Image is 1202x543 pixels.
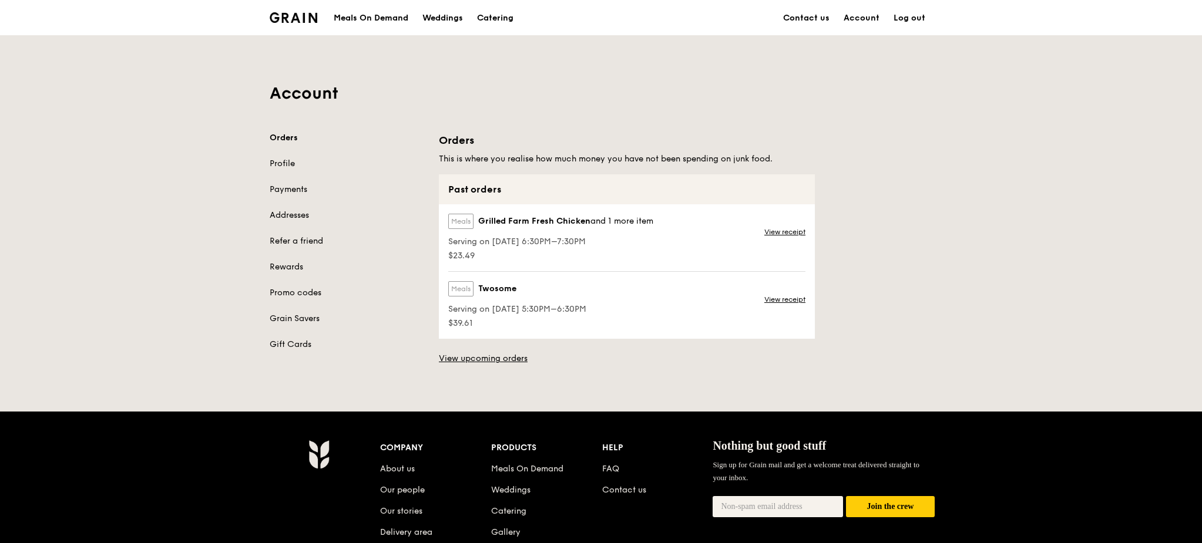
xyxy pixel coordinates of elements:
[448,281,474,296] label: Meals
[478,215,590,227] span: Grilled Farm Fresh Chicken
[602,464,619,474] a: FAQ
[837,1,887,36] a: Account
[380,485,425,495] a: Our people
[477,1,513,36] div: Catering
[270,158,425,170] a: Profile
[713,439,826,452] span: Nothing but good stuff
[470,1,521,36] a: Catering
[270,313,425,325] a: Grain Savers
[491,506,526,516] a: Catering
[491,464,563,474] a: Meals On Demand
[308,440,329,469] img: Grain
[776,1,837,36] a: Contact us
[270,184,425,195] a: Payments
[439,153,815,165] h5: This is where you realise how much money you have not been spending on junk food.
[270,339,425,350] a: Gift Cards
[439,174,815,204] div: Past orders
[439,353,528,365] a: View upcoming orders
[448,214,474,229] label: Meals
[713,460,919,482] span: Sign up for Grain mail and get a welcome treat delivered straight to your inbox.
[602,440,713,456] div: Help
[380,440,491,456] div: Company
[270,261,425,273] a: Rewards
[846,496,935,518] button: Join the crew
[270,287,425,299] a: Promo codes
[448,318,586,329] span: $39.61
[270,83,932,104] h1: Account
[590,216,653,226] span: and 1 more item
[887,1,932,36] a: Log out
[380,464,415,474] a: About us
[602,485,646,495] a: Contact us
[713,496,843,517] input: Non-spam email address
[448,303,586,315] span: Serving on [DATE] 5:30PM–6:30PM
[448,236,653,248] span: Serving on [DATE] 6:30PM–7:30PM
[270,132,425,144] a: Orders
[270,210,425,221] a: Addresses
[491,527,521,537] a: Gallery
[764,227,805,237] a: View receipt
[448,250,653,262] span: $23.49
[439,132,815,149] h1: Orders
[415,1,470,36] a: Weddings
[422,1,463,36] div: Weddings
[380,506,422,516] a: Our stories
[380,527,432,537] a: Delivery area
[334,1,408,36] div: Meals On Demand
[491,485,531,495] a: Weddings
[491,440,602,456] div: Products
[764,295,805,304] a: View receipt
[270,12,317,23] img: Grain
[270,235,425,247] a: Refer a friend
[478,283,516,295] span: Twosome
